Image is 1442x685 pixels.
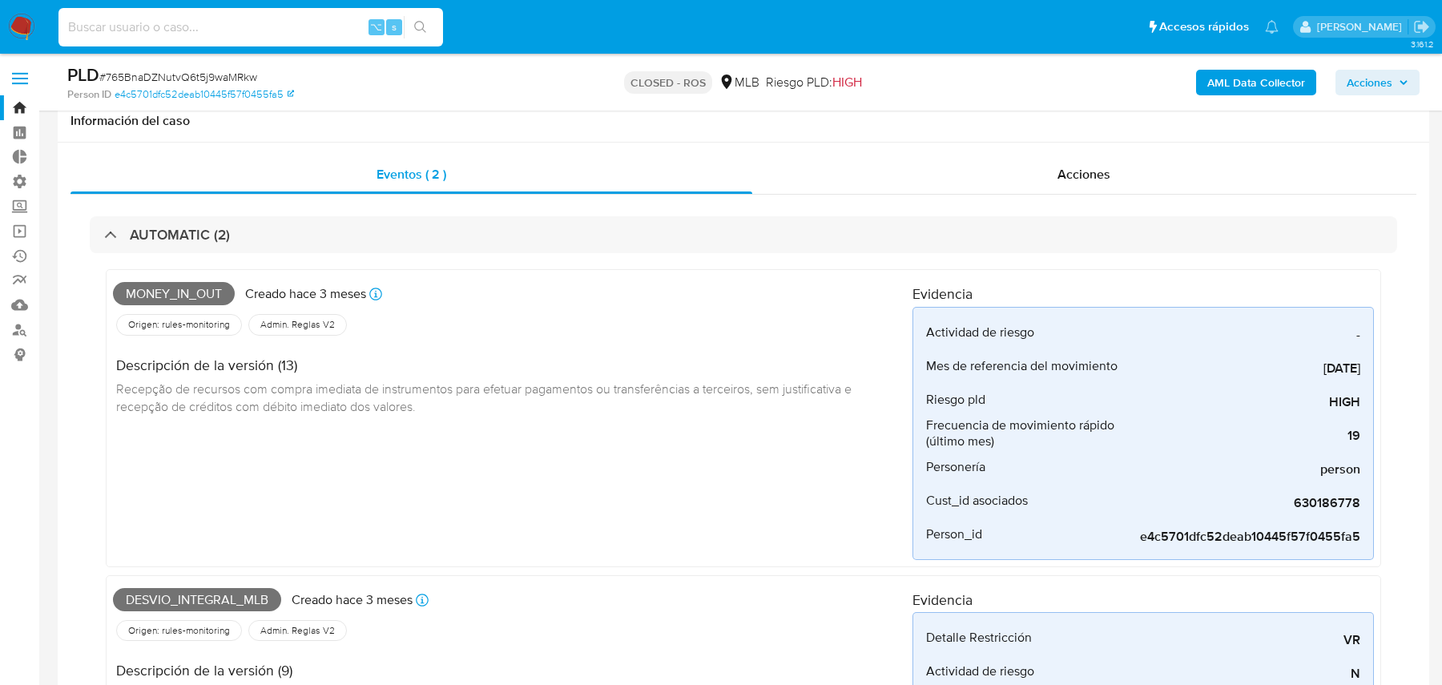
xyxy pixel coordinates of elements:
[1196,70,1316,95] button: AML Data Collector
[127,318,232,331] span: Origen: rules-monitoring
[719,74,759,91] div: MLB
[1207,70,1305,95] b: AML Data Collector
[70,113,1416,129] h1: Información del caso
[1335,70,1420,95] button: Acciones
[766,74,862,91] span: Riesgo PLD:
[130,226,230,244] h3: AUTOMATIC (2)
[113,588,281,612] span: Desvio_integral_mlb
[58,17,443,38] input: Buscar usuario o caso...
[1057,165,1110,183] span: Acciones
[113,282,235,306] span: Money_in_out
[245,285,366,303] p: Creado hace 3 meses
[67,62,99,87] b: PLD
[624,71,712,94] p: CLOSED - ROS
[404,16,437,38] button: search-icon
[392,19,397,34] span: s
[1265,20,1279,34] a: Notificaciones
[1413,18,1430,35] a: Salir
[832,73,862,91] span: HIGH
[67,87,111,102] b: Person ID
[116,357,900,374] h4: Descripción de la versión (13)
[115,87,294,102] a: e4c5701dfc52deab10445f57f0455fa5
[259,624,336,637] span: Admin. Reglas V2
[116,380,855,415] span: Recepção de recursos com compra imediata de instrumentos para efetuar pagamentos ou transferência...
[1159,18,1249,35] span: Accesos rápidos
[99,69,257,85] span: # 765BnaDZNutvQ6t5j9waMRkw
[90,216,1397,253] div: AUTOMATIC (2)
[292,591,413,609] p: Creado hace 3 meses
[1317,19,1408,34] p: juan.calo@mercadolibre.com
[377,165,446,183] span: Eventos ( 2 )
[116,662,900,679] h4: Descripción de la versión (9)
[1347,70,1392,95] span: Acciones
[259,318,336,331] span: Admin. Reglas V2
[127,624,232,637] span: Origen: rules-monitoring
[370,19,382,34] span: ⌥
